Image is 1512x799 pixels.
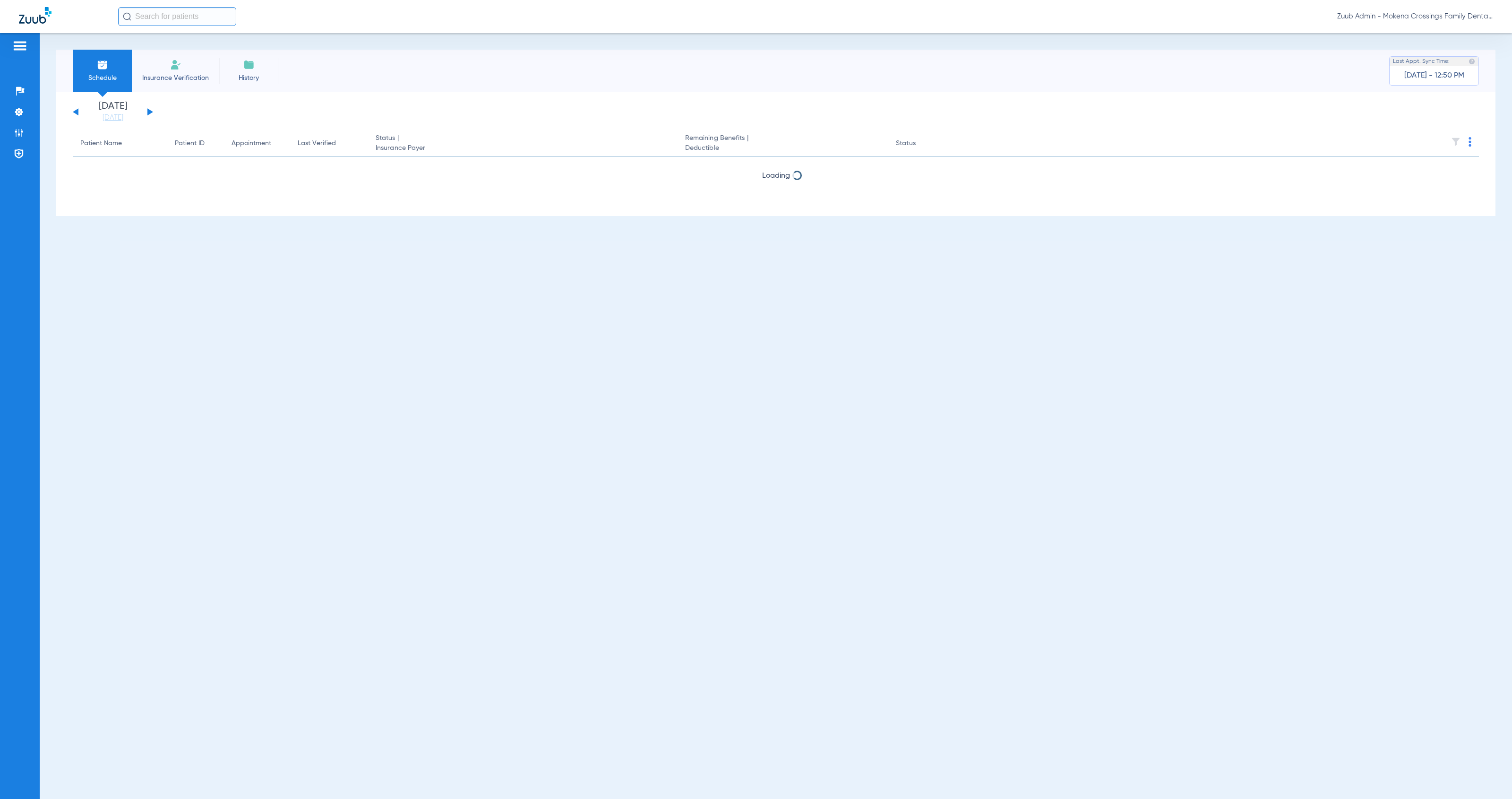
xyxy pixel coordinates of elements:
div: Patient ID [175,139,216,148]
a: [DATE] [85,113,141,122]
span: History [226,73,271,83]
img: Search Icon [123,12,131,21]
span: Insurance Payer [376,143,670,153]
div: Last Verified [298,139,336,148]
img: group-dot-blue.svg [1469,137,1471,147]
div: Last Verified [298,139,361,148]
span: Loading [762,172,790,180]
div: Appointment [232,139,283,148]
span: Schedule [80,73,125,83]
img: History [243,59,255,70]
th: Status | [368,130,678,157]
span: Insurance Verification [139,73,212,83]
div: Patient Name [80,139,160,148]
th: Status [888,130,952,157]
div: Appointment [232,139,271,148]
span: Last Appt. Sync Time: [1393,57,1450,66]
span: Zuub Admin - Mokena Crossings Family Dental [1337,12,1493,21]
div: Patient ID [175,139,205,148]
img: Manual Insurance Verification [170,59,181,70]
span: Deductible [685,143,881,153]
img: Schedule [97,59,108,70]
li: [DATE] [85,102,141,122]
th: Remaining Benefits | [678,130,888,157]
input: Search for patients [118,7,236,26]
div: Patient Name [80,139,122,148]
span: [DATE] - 12:50 PM [1404,71,1464,80]
img: last sync help info [1469,58,1475,65]
img: Zuub Logo [19,7,52,24]
img: hamburger-icon [12,40,27,52]
img: filter.svg [1451,137,1460,147]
